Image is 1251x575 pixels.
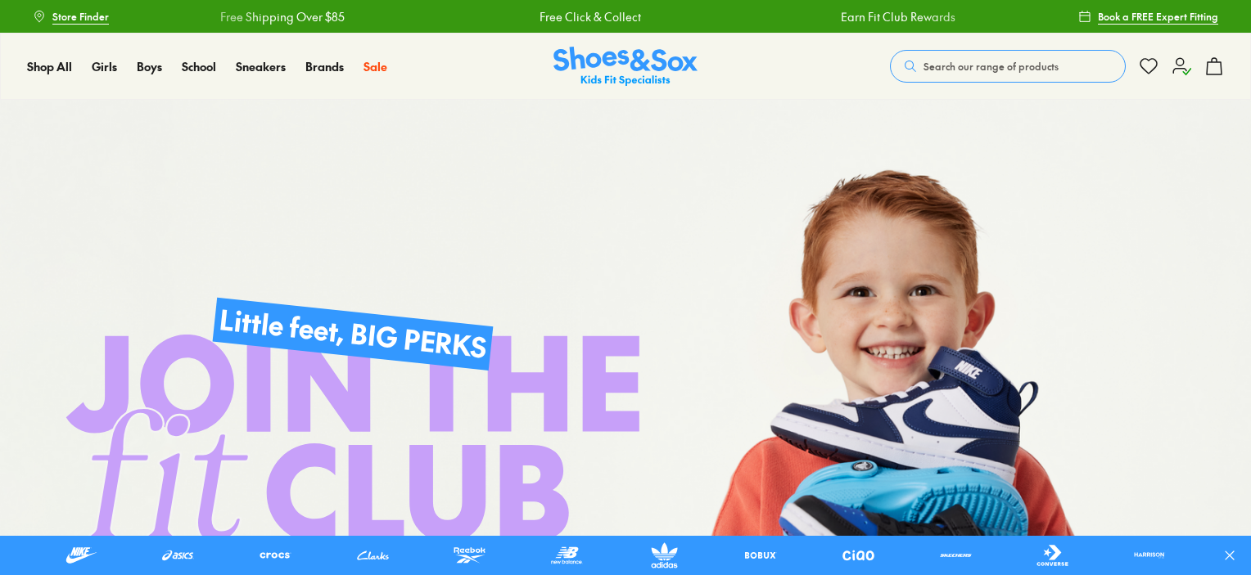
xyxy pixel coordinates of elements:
[305,58,344,75] a: Brands
[219,8,343,25] a: Free Shipping Over $85
[33,2,109,31] a: Store Finder
[52,9,109,24] span: Store Finder
[182,58,216,75] a: School
[538,8,639,25] a: Free Click & Collect
[364,58,387,75] a: Sale
[924,59,1059,74] span: Search our range of products
[92,58,117,75] a: Girls
[27,58,72,75] a: Shop All
[236,58,286,74] span: Sneakers
[137,58,162,75] a: Boys
[1098,9,1218,24] span: Book a FREE Expert Fitting
[27,58,72,74] span: Shop All
[137,58,162,74] span: Boys
[364,58,387,74] span: Sale
[182,58,216,74] span: School
[236,58,286,75] a: Sneakers
[553,47,698,87] a: Shoes & Sox
[839,8,954,25] a: Earn Fit Club Rewards
[305,58,344,74] span: Brands
[890,50,1126,83] button: Search our range of products
[553,47,698,87] img: SNS_Logo_Responsive.svg
[1078,2,1218,31] a: Book a FREE Expert Fitting
[92,58,117,74] span: Girls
